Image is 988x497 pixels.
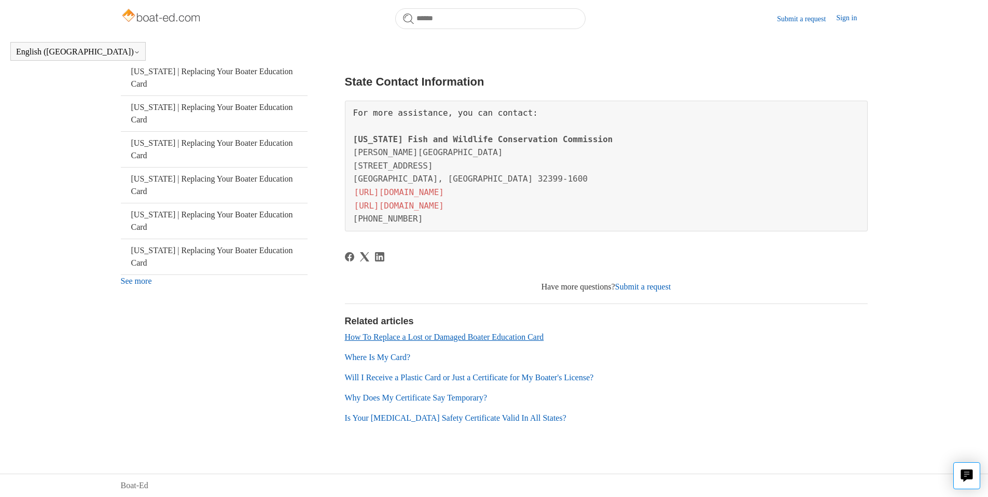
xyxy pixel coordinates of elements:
[375,252,384,261] svg: Share this page on LinkedIn
[345,252,354,261] svg: Share this page on Facebook
[345,393,488,402] a: Why Does My Certificate Say Temporary?
[353,186,445,198] a: [URL][DOMAIN_NAME]
[615,282,671,291] a: Submit a request
[375,252,384,261] a: LinkedIn
[353,200,445,212] a: [URL][DOMAIN_NAME]
[345,73,868,91] h2: State Contact Information
[121,479,148,492] a: Boat-Ed
[345,353,411,362] a: Where Is My Card?
[953,462,980,489] button: Live chat
[121,132,308,167] a: [US_STATE] | Replacing Your Boater Education Card
[345,314,868,328] h2: Related articles
[345,252,354,261] a: Facebook
[353,161,588,184] span: [STREET_ADDRESS] [GEOGRAPHIC_DATA], [GEOGRAPHIC_DATA] 32399-1600
[345,413,566,422] a: Is Your [MEDICAL_DATA] Safety Certificate Valid In All States?
[121,277,152,285] a: See more
[353,147,503,157] span: [PERSON_NAME][GEOGRAPHIC_DATA]
[345,101,868,231] pre: For more assistance, you can contact:
[360,252,369,261] svg: Share this page on X Corp
[836,12,867,25] a: Sign in
[121,203,308,239] a: [US_STATE] | Replacing Your Boater Education Card
[353,214,423,224] span: [PHONE_NUMBER]
[121,60,308,95] a: [US_STATE] | Replacing Your Boater Education Card
[345,333,544,341] a: How To Replace a Lost or Damaged Boater Education Card
[395,8,586,29] input: Search
[121,6,203,27] img: Boat-Ed Help Center home page
[777,13,836,24] a: Submit a request
[360,252,369,261] a: X Corp
[121,168,308,203] a: [US_STATE] | Replacing Your Boater Education Card
[345,373,594,382] a: Will I Receive a Plastic Card or Just a Certificate for My Boater's License?
[121,96,308,131] a: [US_STATE] | Replacing Your Boater Education Card
[121,239,308,274] a: [US_STATE] | Replacing Your Boater Education Card
[353,134,613,144] span: [US_STATE] Fish and Wildlife Conservation Commission
[16,47,140,57] button: English ([GEOGRAPHIC_DATA])
[345,281,868,293] div: Have more questions?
